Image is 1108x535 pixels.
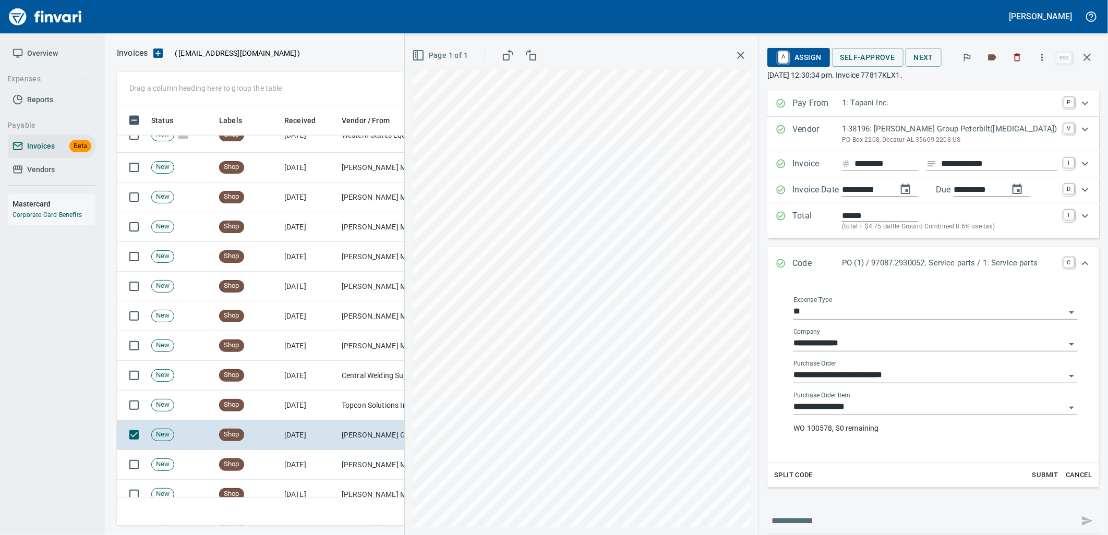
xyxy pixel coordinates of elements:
a: Corporate Card Benefits [13,211,82,218]
td: [PERSON_NAME] Machinery Co (1-10794) [338,212,442,242]
div: Expand [767,203,1100,238]
a: I [1064,157,1074,168]
span: Overview [27,47,58,60]
a: Reports [8,88,95,112]
p: Total [792,210,842,232]
p: Code [792,257,842,271]
a: Vendors [8,158,95,181]
div: Expand [767,117,1100,151]
span: Shop [220,459,244,469]
nav: breadcrumb [117,47,148,59]
p: Pay From [792,97,842,111]
div: Expand [767,91,1100,117]
p: PO (1) / 97087.2930052: Service parts / 1: Service parts [842,257,1057,269]
td: [PERSON_NAME] Machinery Co (1-10794) [338,272,442,301]
td: [PERSON_NAME] Group Peterbilt([MEDICAL_DATA]) (1-38196) [338,420,442,450]
p: Vendor [792,123,842,145]
td: [PERSON_NAME] Machinery Co (1-10794) [338,153,442,183]
div: Expand [767,177,1100,203]
div: Expand [767,247,1100,281]
span: New [152,281,174,291]
td: Central Welding Supply Co., Inc (1-23924) [338,361,442,391]
span: Shop [220,370,244,380]
svg: Invoice number [842,157,850,170]
p: Due [936,184,985,196]
button: Open [1064,400,1079,415]
span: New [152,370,174,380]
td: [DATE] [280,272,338,301]
span: Status [151,114,173,127]
label: Purchase Order Item [793,393,850,399]
div: Expand [767,151,1100,177]
span: New [152,459,174,469]
button: More [1031,46,1054,69]
span: New [152,192,174,202]
td: [DATE] [280,153,338,183]
td: [DATE] [280,450,338,480]
span: New [152,311,174,321]
button: Submit [1029,467,1062,483]
p: 1-38196: [PERSON_NAME] Group Peterbilt([MEDICAL_DATA]) [842,123,1057,135]
p: (total + $4.75 Battle Ground Combined 8.6% use tax) [842,222,1057,232]
td: [DATE] [280,480,338,509]
button: Expenses [3,69,90,89]
a: Finvari [6,4,85,29]
button: [PERSON_NAME] [1007,8,1075,25]
td: [PERSON_NAME] Machinery Co (1-10794) [338,331,442,361]
button: Labels [981,46,1004,69]
td: [DATE] [280,391,338,420]
a: P [1064,97,1074,107]
span: Shop [220,311,244,321]
label: Company [793,329,821,335]
button: change date [893,177,918,202]
p: WO 100578, $0 remaining [793,423,1078,433]
button: Page 1 of 1 [410,46,472,65]
span: Expenses [7,72,86,86]
span: Cancel [1065,469,1093,481]
button: Flag [956,46,979,69]
td: [PERSON_NAME] Machinery Co (1-10794) [338,183,442,212]
span: Assign [776,48,821,66]
span: Shop [220,162,244,172]
span: New [152,430,174,440]
span: Vendors [27,163,55,176]
span: Shop [220,222,244,232]
button: Open [1064,369,1079,383]
td: [PERSON_NAME] Machinery Co (1-10794) [338,242,442,272]
span: Received [284,114,329,127]
span: Shop [220,281,244,291]
span: Payable [7,119,86,132]
a: esc [1056,52,1072,64]
td: [DATE] [280,361,338,391]
span: Shop [220,400,244,410]
td: [DATE] [280,183,338,212]
span: Invoices [27,140,55,153]
a: A [778,51,788,63]
a: D [1064,184,1074,194]
span: Received [284,114,316,127]
span: Labels [219,114,256,127]
span: New [152,222,174,232]
a: T [1064,210,1074,220]
h6: Mastercard [13,198,95,210]
button: Open [1064,305,1079,320]
button: Next [906,48,942,67]
span: Self-Approve [840,51,895,64]
td: [DATE] [280,301,338,331]
span: New [152,400,174,410]
td: [DATE] [280,212,338,242]
span: Labels [219,114,242,127]
td: [DATE] [280,331,338,361]
span: This records your message into the invoice and notifies anyone mentioned [1075,508,1100,533]
a: V [1064,123,1074,133]
td: Topcon Solutions Inc (1-30481) [338,391,442,420]
button: Upload an Invoice [148,47,168,59]
span: Shop [220,341,244,350]
p: Invoice Date [792,184,842,197]
button: Payable [3,116,90,135]
p: 1: Tapani Inc. [842,97,1057,109]
button: Split Code [772,467,815,483]
div: Expand [767,281,1100,488]
button: Cancel [1062,467,1095,483]
p: PO Box 2208, Decatur AL 35609-2208 US [842,135,1057,145]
